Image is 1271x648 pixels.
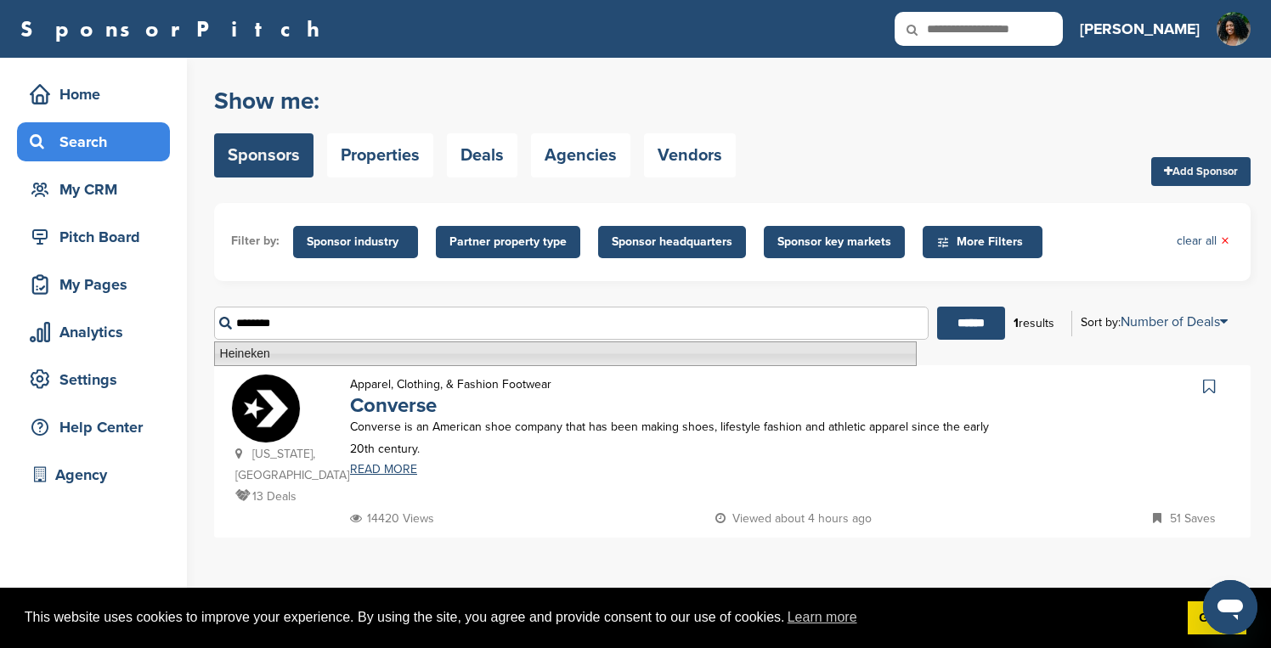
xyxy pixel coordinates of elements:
span: Sponsor headquarters [612,233,732,251]
div: Settings [25,364,170,395]
div: Analytics [25,317,170,347]
a: learn more about cookies [785,605,860,630]
img: Shelby holland professional headshot [1217,12,1251,57]
a: clear all× [1177,232,1229,251]
a: Home [17,75,170,114]
div: Help Center [25,412,170,442]
a: SponsorPitch [20,18,330,40]
img: Converse logo [232,375,300,442]
span: × [1221,232,1229,251]
h3: [PERSON_NAME] [1080,17,1200,41]
div: Sort by: [1081,315,1228,329]
a: Vendors [644,133,736,177]
b: 1 [1014,316,1019,330]
span: This website uses cookies to improve your experience. By using the site, you agree and provide co... [25,605,1174,630]
a: Converse [350,393,437,418]
a: READ MORE [350,464,991,476]
a: Analytics [17,313,170,352]
a: My CRM [17,170,170,209]
div: My Pages [25,269,170,300]
a: Help Center [17,408,170,447]
span: Sponsor key markets [777,233,891,251]
a: Add Sponsor [1151,157,1251,186]
li: Filter by: [231,232,280,251]
a: Sponsors [214,133,314,177]
span: More Filters [936,233,1034,251]
p: 14420 Views [350,508,434,529]
a: Agencies [531,133,630,177]
h2: Show me: [214,86,736,116]
a: My Pages [17,265,170,304]
div: Search [25,127,170,157]
iframe: Button to launch messaging window [1203,580,1257,634]
a: Number of Deals [1121,313,1228,330]
p: [US_STATE], [GEOGRAPHIC_DATA] [235,443,333,486]
div: My CRM [25,174,170,205]
div: Pitch Board [25,222,170,252]
a: Settings [17,360,170,399]
p: 51 Saves [1153,508,1216,529]
li: Heineken [214,341,917,366]
p: Converse is an American shoe company that has been making shoes, lifestyle fashion and athletic a... [350,416,991,459]
div: results [1005,309,1063,338]
div: Home [25,79,170,110]
p: Viewed about 4 hours ago [715,508,872,529]
span: Sponsor industry [307,233,404,251]
a: Agency [17,455,170,494]
p: Apparel, Clothing, & Fashion Footwear [350,374,551,395]
a: Pitch Board [17,217,170,256]
a: dismiss cookie message [1188,601,1246,635]
a: Search [17,122,170,161]
p: 13 Deals [235,486,333,507]
div: Agency [25,459,170,490]
a: [PERSON_NAME] [1080,10,1200,48]
a: Properties [327,133,433,177]
span: Partner property type [449,233,567,251]
a: Deals [447,133,517,177]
